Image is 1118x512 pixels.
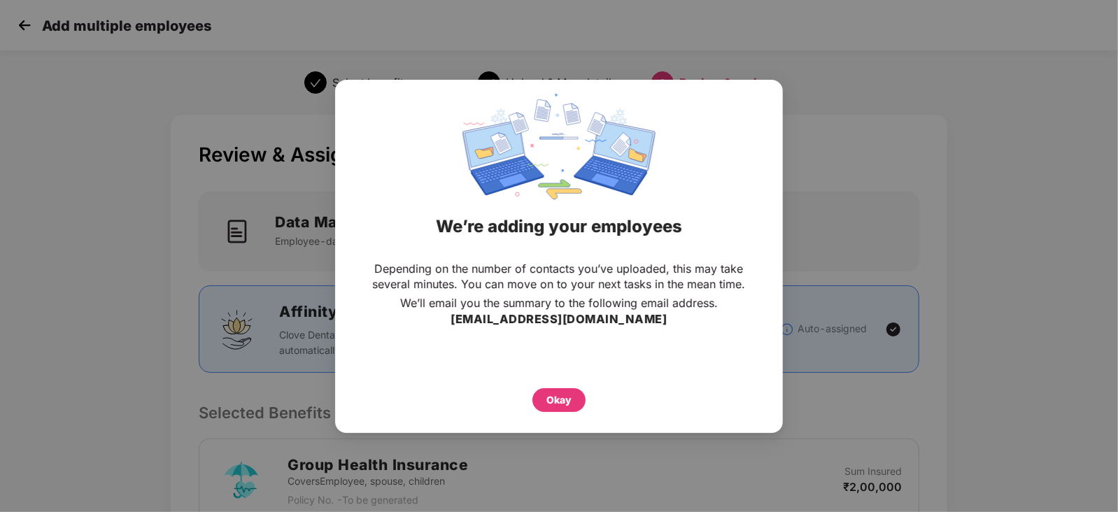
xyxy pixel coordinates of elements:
p: We’ll email you the summary to the following email address. [400,295,718,311]
h3: [EMAIL_ADDRESS][DOMAIN_NAME] [451,311,667,329]
img: svg+xml;base64,PHN2ZyBpZD0iRGF0YV9zeW5jaW5nIiB4bWxucz0iaHR0cDovL3d3dy53My5vcmcvMjAwMC9zdmciIHdpZH... [462,94,656,199]
div: Okay [546,392,572,407]
p: Depending on the number of contacts you’ve uploaded, this may take several minutes. You can move ... [363,261,755,292]
div: We’re adding your employees [353,199,765,254]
